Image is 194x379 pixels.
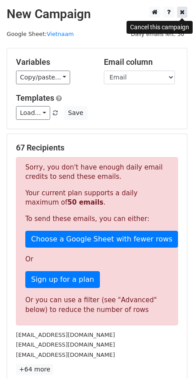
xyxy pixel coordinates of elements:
[25,255,169,264] p: Or
[25,295,169,315] div: Or you can use a filter (see "Advanced" below) to reduce the number of rows
[127,21,193,34] div: Cancel this campaign
[104,57,178,67] h5: Email column
[16,364,53,375] a: +64 more
[25,231,178,248] a: Choose a Google Sheet with fewer rows
[47,31,74,37] a: Vietnaam
[150,336,194,379] iframe: Chat Widget
[7,7,187,22] h2: New Campaign
[16,93,54,103] a: Templates
[64,106,87,120] button: Save
[16,57,91,67] h5: Variables
[16,143,178,153] h5: 67 Recipients
[16,332,115,338] small: [EMAIL_ADDRESS][DOMAIN_NAME]
[7,31,74,37] small: Google Sheet:
[16,106,50,120] a: Load...
[16,351,115,358] small: [EMAIL_ADDRESS][DOMAIN_NAME]
[25,189,169,207] p: Your current plan supports a daily maximum of .
[25,271,100,288] a: Sign up for a plan
[128,31,187,37] a: Daily emails left: 50
[67,198,103,206] strong: 50 emails
[25,163,169,182] p: Sorry, you don't have enough daily email credits to send these emails.
[16,71,70,84] a: Copy/paste...
[25,214,169,224] p: To send these emails, you can either:
[16,341,115,348] small: [EMAIL_ADDRESS][DOMAIN_NAME]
